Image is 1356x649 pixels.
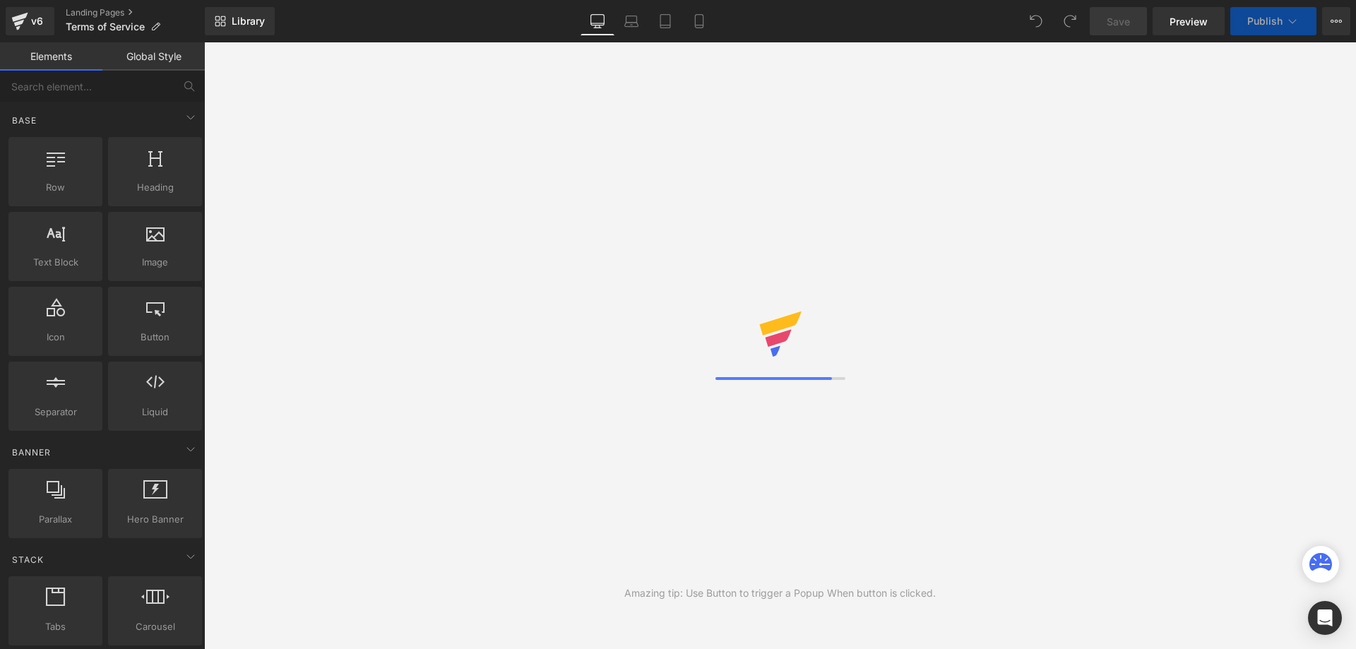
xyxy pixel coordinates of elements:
a: Preview [1153,7,1225,35]
div: Open Intercom Messenger [1308,601,1342,635]
a: New Library [205,7,275,35]
a: Mobile [682,7,716,35]
span: Carousel [112,619,198,634]
span: Button [112,330,198,345]
span: Base [11,114,38,127]
button: Redo [1056,7,1084,35]
div: v6 [28,12,46,30]
span: Terms of Service [66,21,145,32]
span: Stack [11,553,45,566]
a: Desktop [581,7,614,35]
span: Heading [112,180,198,195]
span: Tabs [13,619,98,634]
a: Laptop [614,7,648,35]
span: Save [1107,14,1130,29]
span: Parallax [13,512,98,527]
span: Library [232,15,265,28]
button: More [1322,7,1350,35]
span: Icon [13,330,98,345]
span: Preview [1170,14,1208,29]
span: Liquid [112,405,198,419]
a: Landing Pages [66,7,205,18]
a: v6 [6,7,54,35]
span: Row [13,180,98,195]
span: Banner [11,446,52,459]
a: Tablet [648,7,682,35]
span: Publish [1247,16,1283,27]
a: Global Style [102,42,205,71]
div: Amazing tip: Use Button to trigger a Popup When button is clicked. [624,585,936,601]
button: Publish [1230,7,1316,35]
button: Undo [1022,7,1050,35]
span: Text Block [13,255,98,270]
span: Separator [13,405,98,419]
span: Image [112,255,198,270]
span: Hero Banner [112,512,198,527]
